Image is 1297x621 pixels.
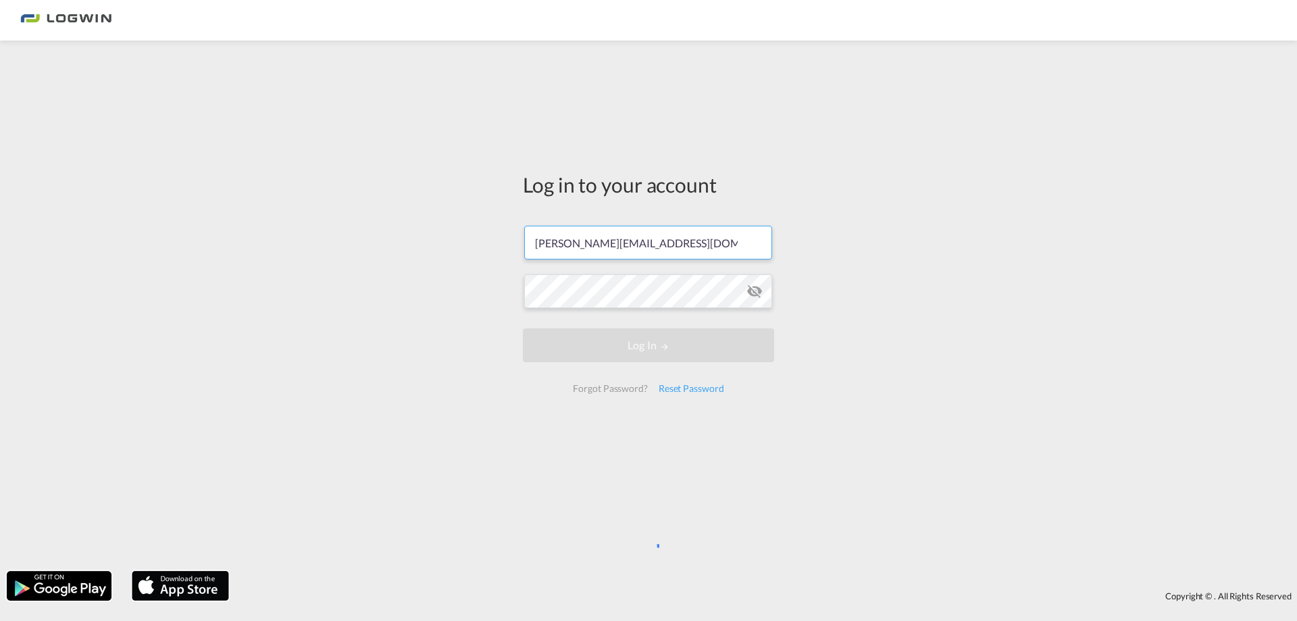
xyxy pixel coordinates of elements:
[523,170,774,199] div: Log in to your account
[20,5,111,36] img: 2761ae10d95411efa20a1f5e0282d2d7.png
[523,328,774,362] button: LOGIN
[524,226,772,259] input: Enter email/phone number
[567,376,653,401] div: Forgot Password?
[653,376,730,401] div: Reset Password
[130,570,230,602] img: apple.png
[236,585,1297,607] div: Copyright © . All Rights Reserved
[746,283,763,299] md-icon: icon-eye-off
[5,570,113,602] img: google.png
